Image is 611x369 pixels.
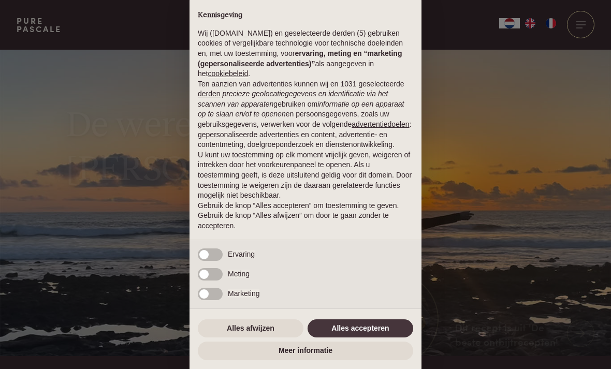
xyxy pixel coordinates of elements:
p: Wij ([DOMAIN_NAME]) en geselecteerde derden (5) gebruiken cookies of vergelijkbare technologie vo... [198,28,413,79]
button: derden [198,89,221,99]
p: U kunt uw toestemming op elk moment vrijelijk geven, weigeren of intrekken door het voorkeurenpan... [198,150,413,201]
button: advertentiedoelen [352,120,409,130]
span: Meting [228,270,250,278]
button: Meer informatie [198,342,413,360]
em: precieze geolocatiegegevens en identificatie via het scannen van apparaten [198,90,388,108]
span: Ervaring [228,250,255,258]
em: informatie op een apparaat op te slaan en/of te openen [198,100,404,119]
h2: Kennisgeving [198,11,413,20]
p: Ten aanzien van advertenties kunnen wij en 1031 geselecteerde gebruiken om en persoonsgegevens, z... [198,79,413,150]
p: Gebruik de knop “Alles accepteren” om toestemming te geven. Gebruik de knop “Alles afwijzen” om d... [198,201,413,231]
a: cookiebeleid [208,69,248,78]
strong: ervaring, meting en “marketing (gepersonaliseerde advertenties)” [198,49,402,68]
span: Marketing [228,289,259,298]
button: Alles afwijzen [198,319,303,338]
button: Alles accepteren [308,319,413,338]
